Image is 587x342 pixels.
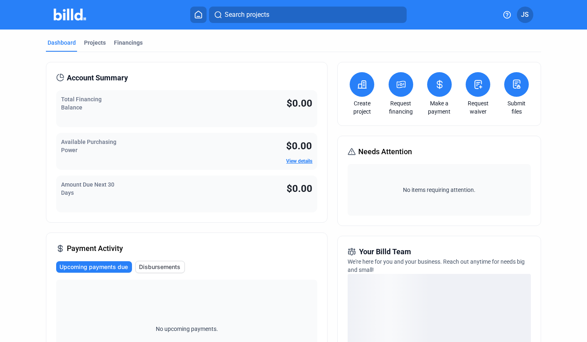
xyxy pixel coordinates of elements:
[287,98,312,109] span: $0.00
[67,243,123,254] span: Payment Activity
[61,181,114,196] span: Amount Due Next 30 Days
[209,7,407,23] button: Search projects
[502,99,531,116] a: Submit files
[54,9,86,21] img: Billd Company Logo
[67,72,128,84] span: Account Summary
[139,263,180,271] span: Disbursements
[61,96,102,111] span: Total Financing Balance
[61,139,116,153] span: Available Purchasing Power
[48,39,76,47] div: Dashboard
[59,263,128,271] span: Upcoming payments due
[135,261,185,273] button: Disbursements
[114,39,143,47] div: Financings
[358,146,412,157] span: Needs Attention
[84,39,106,47] div: Projects
[359,246,411,258] span: Your Billd Team
[521,10,529,20] span: JS
[387,99,415,116] a: Request financing
[287,183,312,194] span: $0.00
[464,99,492,116] a: Request waiver
[517,7,533,23] button: JS
[56,261,132,273] button: Upcoming payments due
[348,99,376,116] a: Create project
[150,325,223,333] span: No upcoming payments.
[286,158,312,164] a: View details
[286,140,312,152] span: $0.00
[351,186,528,194] span: No items requiring attention.
[425,99,454,116] a: Make a payment
[225,10,269,20] span: Search projects
[348,258,525,273] span: We're here for you and your business. Reach out anytime for needs big and small!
